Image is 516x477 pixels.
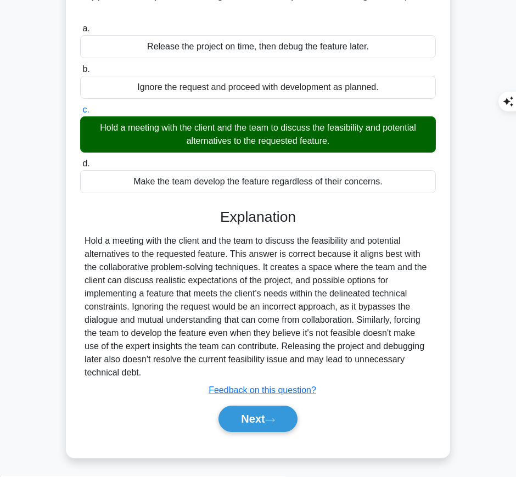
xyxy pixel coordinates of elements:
[85,234,431,379] div: Hold a meeting with the client and the team to discuss the feasibility and potential alternatives...
[80,116,436,153] div: Hold a meeting with the client and the team to discuss the feasibility and potential alternatives...
[218,406,297,432] button: Next
[80,170,436,193] div: Make the team develop the feature regardless of their concerns.
[82,105,89,114] span: c.
[80,35,436,58] div: Release the project on time, then debug the feature later.
[82,64,89,74] span: b.
[87,209,429,226] h3: Explanation
[82,159,89,168] span: d.
[80,76,436,99] div: Ignore the request and proceed with development as planned.
[82,24,89,33] span: a.
[209,385,316,395] a: Feedback on this question?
